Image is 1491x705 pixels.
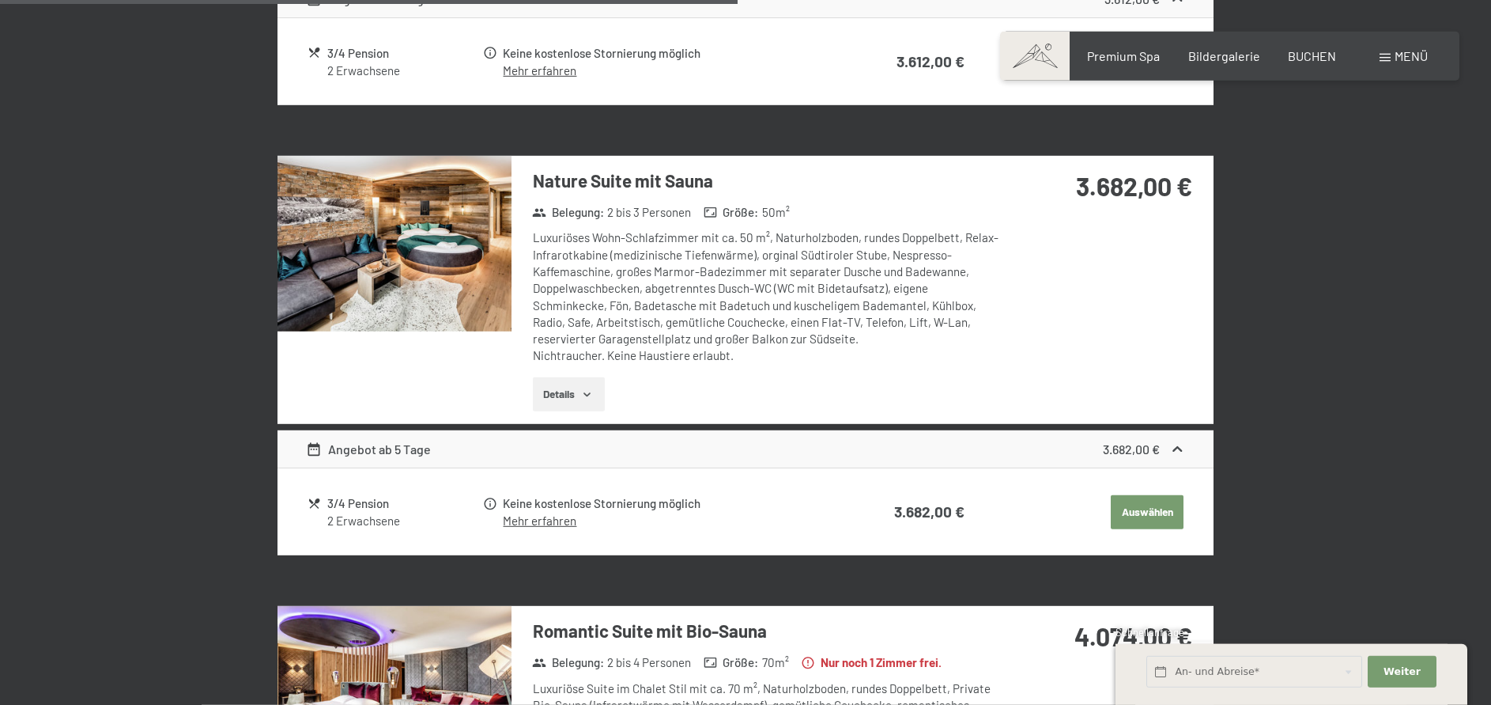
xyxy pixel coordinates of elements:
span: Schnellanfrage [1115,626,1184,639]
strong: 3.682,00 € [1103,442,1160,457]
div: Angebot ab 5 Tage3.682,00 € [277,430,1214,468]
strong: 3.682,00 € [1076,171,1192,201]
span: Menü [1395,48,1428,63]
a: BUCHEN [1288,48,1336,63]
a: Premium Spa [1087,48,1160,63]
a: Mehr erfahren [503,514,576,528]
strong: Nur noch 1 Zimmer frei. [801,654,942,671]
span: 2 bis 3 Personen [607,204,691,221]
strong: Belegung : [532,654,604,671]
span: 50 m² [762,204,790,221]
span: 2 bis 4 Personen [607,654,691,671]
strong: Größe : [704,204,759,221]
div: 3/4 Pension [327,495,481,513]
h3: Nature Suite mit Sauna [533,169,1003,193]
div: Angebot ab 5 Tage [306,440,432,459]
span: Weiter [1383,665,1421,679]
div: 2 Erwachsene [327,63,481,79]
span: 70 m² [762,654,789,671]
a: Mehr erfahren [503,63,576,78]
button: Auswählen [1111,495,1183,530]
button: Weiter [1368,656,1436,688]
div: 2 Erwachsene [327,513,481,529]
button: Details [533,377,605,412]
strong: 4.074,00 € [1074,621,1192,651]
div: Keine kostenlose Stornierung möglich [503,495,832,513]
strong: Größe : [704,654,759,671]
img: mss_renderimg.php [277,156,511,332]
strong: 3.612,00 € [896,52,964,70]
h3: Romantic Suite mit Bio-Sauna [533,619,1003,643]
strong: Belegung : [532,204,604,221]
div: 3/4 Pension [327,44,481,63]
div: Keine kostenlose Stornierung möglich [503,44,832,63]
strong: 3.682,00 € [894,502,964,521]
a: Bildergalerie [1188,48,1260,63]
div: Luxuriöses Wohn-Schlafzimmer mit ca. 50 m², Naturholzboden, rundes Doppelbett, Relax-Infrarotkabi... [533,229,1003,364]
